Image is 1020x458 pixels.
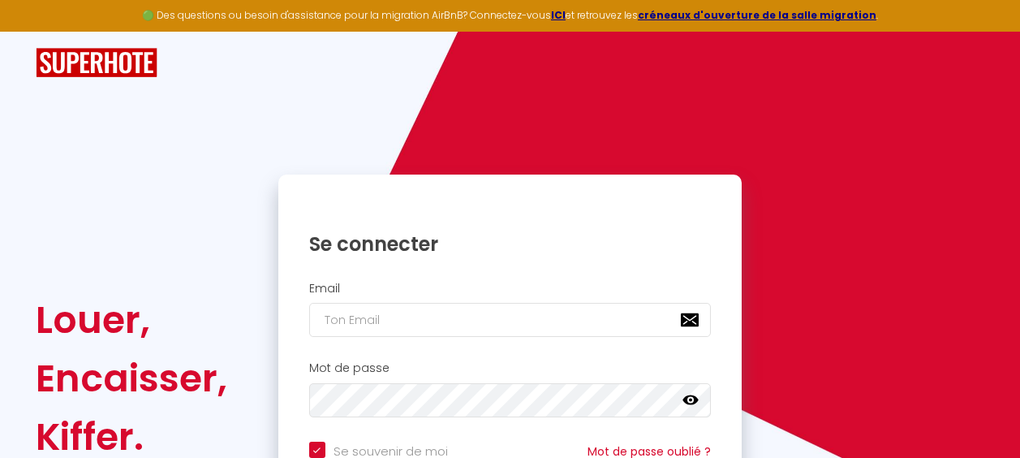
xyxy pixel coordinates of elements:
[36,291,227,349] div: Louer,
[36,349,227,408] div: Encaisser,
[309,303,712,337] input: Ton Email
[551,8,566,22] a: ICI
[309,231,712,257] h1: Se connecter
[309,282,712,296] h2: Email
[638,8,876,22] a: créneaux d'ouverture de la salle migration
[309,361,712,375] h2: Mot de passe
[36,48,157,78] img: SuperHote logo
